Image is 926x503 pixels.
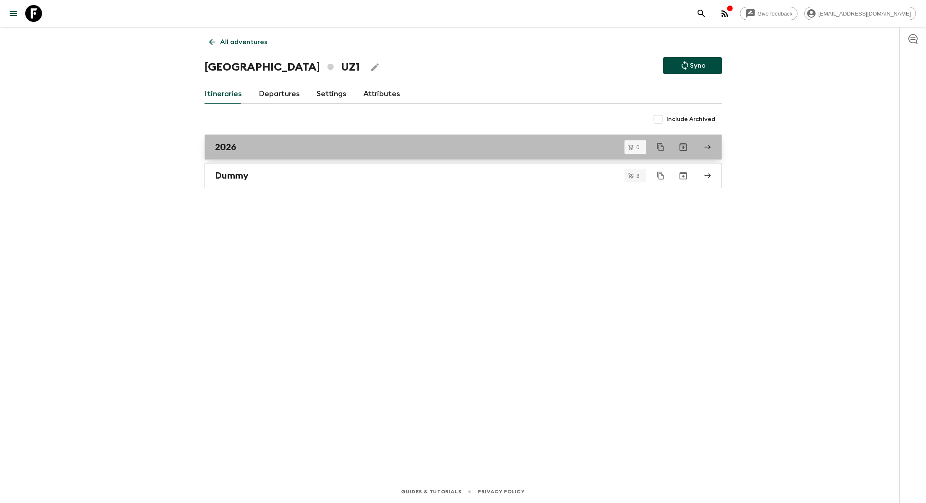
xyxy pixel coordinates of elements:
button: Archive [675,139,692,155]
a: All adventures [205,34,272,50]
button: Duplicate [653,140,668,155]
button: menu [5,5,22,22]
a: Settings [317,84,346,104]
h1: [GEOGRAPHIC_DATA] UZ1 [205,59,360,76]
p: Sync [690,61,705,71]
a: Departures [259,84,300,104]
button: Duplicate [653,168,668,183]
span: 0 [631,145,644,150]
span: Include Archived [666,115,715,124]
a: 2026 [205,134,722,160]
div: [EMAIL_ADDRESS][DOMAIN_NAME] [804,7,916,20]
button: search adventures [693,5,710,22]
button: Sync adventure departures to the booking engine [663,57,722,74]
span: Give feedback [753,11,797,17]
a: Privacy Policy [478,487,525,496]
a: Give feedback [740,7,797,20]
span: [EMAIL_ADDRESS][DOMAIN_NAME] [814,11,916,17]
a: Attributes [363,84,400,104]
button: Edit Adventure Title [367,59,383,76]
span: 8 [631,173,644,179]
h2: 2026 [215,142,236,153]
button: Archive [675,167,692,184]
a: Itineraries [205,84,242,104]
p: All adventures [220,37,267,47]
a: Dummy [205,163,722,188]
h2: Dummy [215,170,249,181]
a: Guides & Tutorials [401,487,461,496]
